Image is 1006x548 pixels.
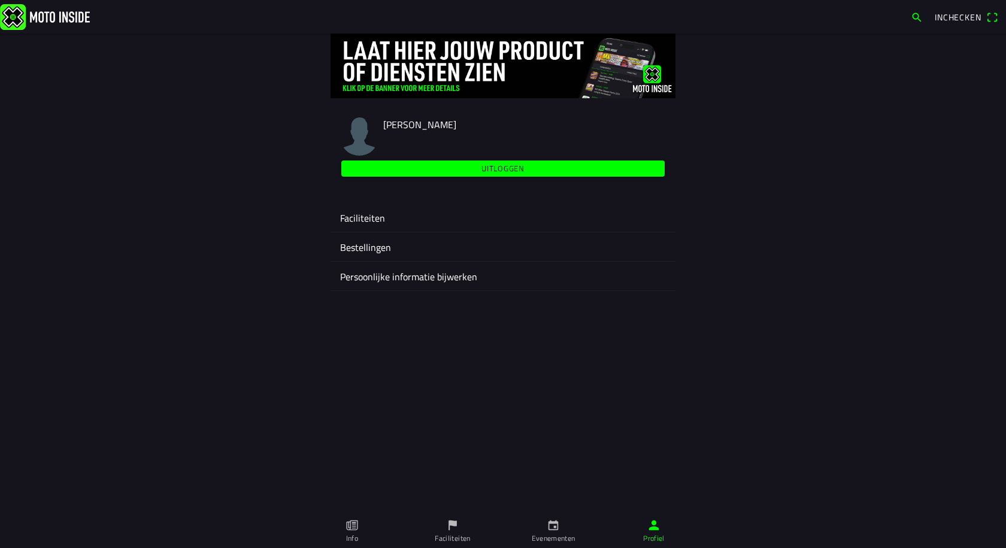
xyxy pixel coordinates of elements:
ion-label: Evenementen [532,533,575,544]
span: [PERSON_NAME] [383,117,456,132]
img: 4Lg0uCZZgYSq9MW2zyHRs12dBiEH1AZVHKMOLPl0.jpg [331,34,675,98]
a: Incheckenqr scanner [929,7,1004,27]
ion-icon: person [647,519,660,532]
img: moto-inside-avatar.png [340,117,378,156]
ion-label: Profiel [643,533,665,544]
ion-label: Faciliteiten [435,533,470,544]
ion-label: Bestellingen [340,240,666,255]
ion-button: Uitloggen [341,161,665,177]
ion-label: Faciliteiten [340,211,666,225]
span: Inchecken [935,11,981,23]
a: search [905,7,929,27]
ion-label: Persoonlijke informatie bijwerken [340,270,666,284]
ion-icon: paper [346,519,359,532]
ion-icon: calendar [547,519,560,532]
ion-icon: flag [446,519,459,532]
ion-label: Info [346,533,358,544]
